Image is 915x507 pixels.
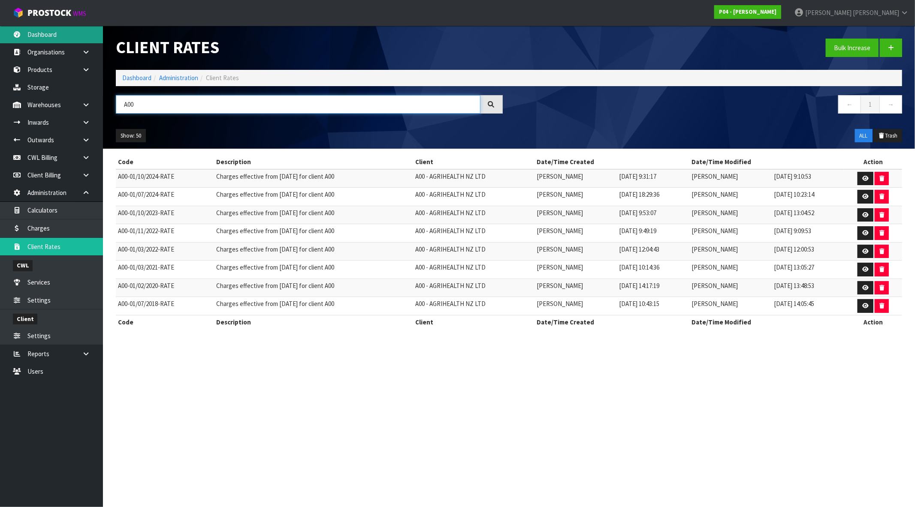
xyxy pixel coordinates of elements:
th: Date/Time Created [535,155,689,169]
td: [PERSON_NAME] [535,279,617,297]
th: Client [413,155,535,169]
td: [PERSON_NAME] [535,261,617,279]
td: [DATE] 13:04:52 [772,206,844,224]
td: [DATE] 9:49:19 [617,224,689,243]
td: [DATE] 9:10:53 [772,169,844,188]
td: [PERSON_NAME] [535,224,617,243]
span: CWL [13,260,33,271]
td: [DATE] 14:17:19 [617,279,689,297]
button: Trash [873,129,902,143]
td: [PERSON_NAME] [689,297,772,315]
span: A00 - AGRIHEALTH NZ LTD [415,282,486,290]
td: Charges effective from [DATE] for client A00 [214,279,413,297]
td: [DATE] 12:04:43 [617,242,689,261]
td: A00-01/10/2023-RATE [116,206,214,224]
td: [DATE] 14:05:45 [772,297,844,315]
span: A00 - AGRIHEALTH NZ LTD [415,300,486,308]
td: [PERSON_NAME] [689,242,772,261]
td: A00-01/03/2022-RATE [116,242,214,261]
td: Charges effective from [DATE] for client A00 [214,297,413,315]
input: Search client rates [116,95,480,114]
td: [PERSON_NAME] [689,279,772,297]
span: [PERSON_NAME] [853,9,899,17]
td: A00-01/02/2020-RATE [116,279,214,297]
th: Date/Time Modified [689,315,844,329]
span: A00 - AGRIHEALTH NZ LTD [415,209,486,217]
td: [DATE] 18:29:36 [617,188,689,206]
a: Administration [159,74,198,82]
td: [DATE] 10:43:15 [617,297,689,315]
span: A00 - AGRIHEALTH NZ LTD [415,263,486,271]
td: A00-01/03/2021-RATE [116,261,214,279]
td: [DATE] 9:53:07 [617,206,689,224]
td: [DATE] 12:00:53 [772,242,844,261]
td: [PERSON_NAME] [535,297,617,315]
span: A00 - AGRIHEALTH NZ LTD [415,245,486,253]
button: ALL [855,129,873,143]
td: [DATE] 10:23:14 [772,188,844,206]
th: Client [413,315,535,329]
h1: Client Rates [116,39,503,57]
td: [PERSON_NAME] [689,224,772,243]
a: P04 - [PERSON_NAME] [714,5,781,19]
span: [PERSON_NAME] [805,9,852,17]
th: Code [116,315,214,329]
td: [DATE] 13:05:27 [772,261,844,279]
a: → [879,95,902,114]
nav: Page navigation [516,95,903,116]
small: WMS [73,9,86,18]
td: A00-01/07/2018-RATE [116,297,214,315]
th: Action [844,315,902,329]
td: A00-01/10/2024-RATE [116,169,214,188]
span: Client [13,314,37,324]
span: ProStock [27,7,71,18]
span: A00 - AGRIHEALTH NZ LTD [415,227,486,235]
button: Bulk Increase [826,39,879,57]
a: ← [838,95,861,114]
td: [PERSON_NAME] [689,261,772,279]
td: [PERSON_NAME] [535,206,617,224]
span: A00 - AGRIHEALTH NZ LTD [415,172,486,180]
button: Show: 50 [116,129,146,143]
a: Dashboard [122,74,151,82]
td: [PERSON_NAME] [535,169,617,188]
td: [PERSON_NAME] [689,188,772,206]
td: Charges effective from [DATE] for client A00 [214,261,413,279]
td: A00-01/11/2022-RATE [116,224,214,243]
td: Charges effective from [DATE] for client A00 [214,224,413,243]
td: [PERSON_NAME] [689,206,772,224]
td: Charges effective from [DATE] for client A00 [214,169,413,188]
th: Date/Time Created [535,315,689,329]
td: Charges effective from [DATE] for client A00 [214,188,413,206]
td: A00-01/07/2024-RATE [116,188,214,206]
th: Code [116,155,214,169]
th: Date/Time Modified [689,155,844,169]
td: [PERSON_NAME] [689,169,772,188]
td: [PERSON_NAME] [535,242,617,261]
a: 1 [861,95,880,114]
td: [PERSON_NAME] [535,188,617,206]
span: A00 - AGRIHEALTH NZ LTD [415,190,486,198]
td: [DATE] 13:48:53 [772,279,844,297]
th: Description [214,315,413,329]
td: [DATE] 9:31:17 [617,169,689,188]
th: Description [214,155,413,169]
span: Client Rates [206,74,239,82]
td: [DATE] 9:09:53 [772,224,844,243]
td: Charges effective from [DATE] for client A00 [214,242,413,261]
td: [DATE] 10:14:36 [617,261,689,279]
strong: P04 - [PERSON_NAME] [719,8,776,15]
img: cube-alt.png [13,7,24,18]
th: Action [844,155,902,169]
td: Charges effective from [DATE] for client A00 [214,206,413,224]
